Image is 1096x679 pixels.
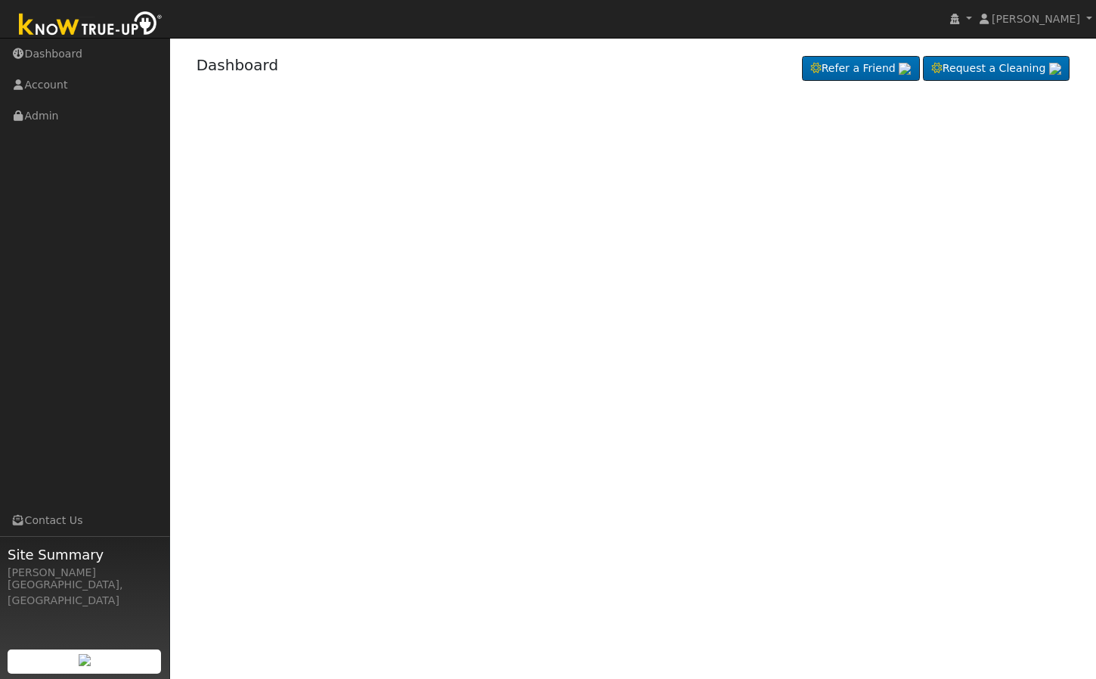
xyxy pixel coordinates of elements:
div: [GEOGRAPHIC_DATA], [GEOGRAPHIC_DATA] [8,577,162,609]
a: Request a Cleaning [923,56,1070,82]
img: Know True-Up [11,8,170,42]
span: [PERSON_NAME] [992,13,1080,25]
a: Dashboard [197,56,279,74]
a: Refer a Friend [802,56,920,82]
div: [PERSON_NAME] [8,565,162,581]
img: retrieve [899,63,911,75]
img: retrieve [79,654,91,666]
img: retrieve [1049,63,1061,75]
span: Site Summary [8,544,162,565]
